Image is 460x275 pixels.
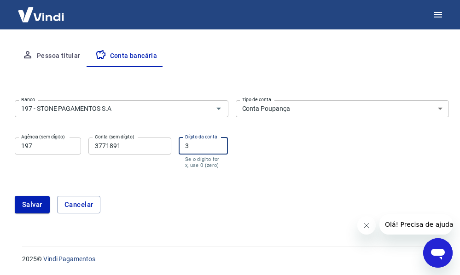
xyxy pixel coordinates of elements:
[22,254,438,264] p: 2025 ©
[357,216,376,235] iframe: Fechar mensagem
[15,45,88,67] button: Pessoa titular
[43,255,95,263] a: Vindi Pagamentos
[21,133,65,140] label: Agência (sem dígito)
[185,133,217,140] label: Dígito da conta
[88,45,165,67] button: Conta bancária
[185,156,222,168] p: Se o dígito for x, use 0 (zero)
[379,214,453,235] iframe: Mensagem da empresa
[21,96,35,103] label: Banco
[242,96,271,103] label: Tipo de conta
[95,133,134,140] label: Conta (sem dígito)
[11,0,71,29] img: Vindi
[212,102,225,115] button: Abrir
[423,238,453,268] iframe: Botão para abrir a janela de mensagens
[15,196,50,213] button: Salvar
[6,6,77,14] span: Olá! Precisa de ajuda?
[57,196,101,213] button: Cancelar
